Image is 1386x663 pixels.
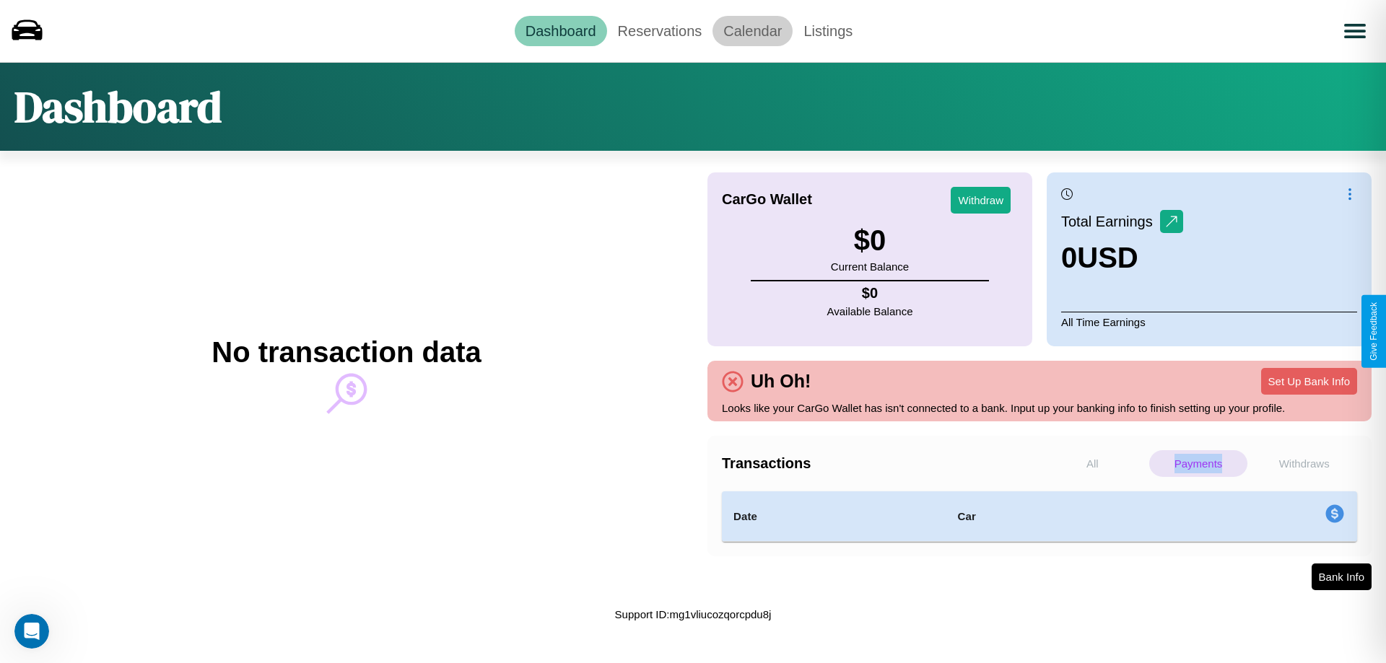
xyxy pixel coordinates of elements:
table: simple table [722,491,1357,542]
p: Total Earnings [1061,208,1160,234]
p: Current Balance [831,257,909,276]
button: Set Up Bank Info [1261,368,1357,395]
a: Calendar [712,16,793,46]
button: Bank Info [1312,563,1372,590]
button: Withdraw [951,187,1011,214]
p: Looks like your CarGo Wallet has isn't connected to a bank. Input up your banking info to finish ... [722,398,1357,418]
button: Open menu [1335,11,1375,51]
h4: CarGo Wallet [722,191,812,208]
p: All Time Earnings [1061,312,1357,332]
h4: Uh Oh! [744,371,818,392]
h4: Car [957,508,1132,525]
a: Dashboard [515,16,607,46]
h3: $ 0 [831,224,909,257]
h1: Dashboard [14,77,222,136]
h4: Date [733,508,934,525]
div: Give Feedback [1369,302,1379,361]
p: Payments [1149,450,1248,477]
a: Reservations [607,16,713,46]
p: All [1043,450,1142,477]
p: Available Balance [827,302,913,321]
h3: 0 USD [1061,242,1183,274]
p: Support ID: mg1vliucozqorcpdu8j [615,605,772,624]
iframe: Intercom live chat [14,614,49,649]
h4: Transactions [722,455,1039,472]
p: Withdraws [1255,450,1354,477]
h2: No transaction data [212,336,481,369]
a: Listings [793,16,863,46]
h4: $ 0 [827,285,913,302]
